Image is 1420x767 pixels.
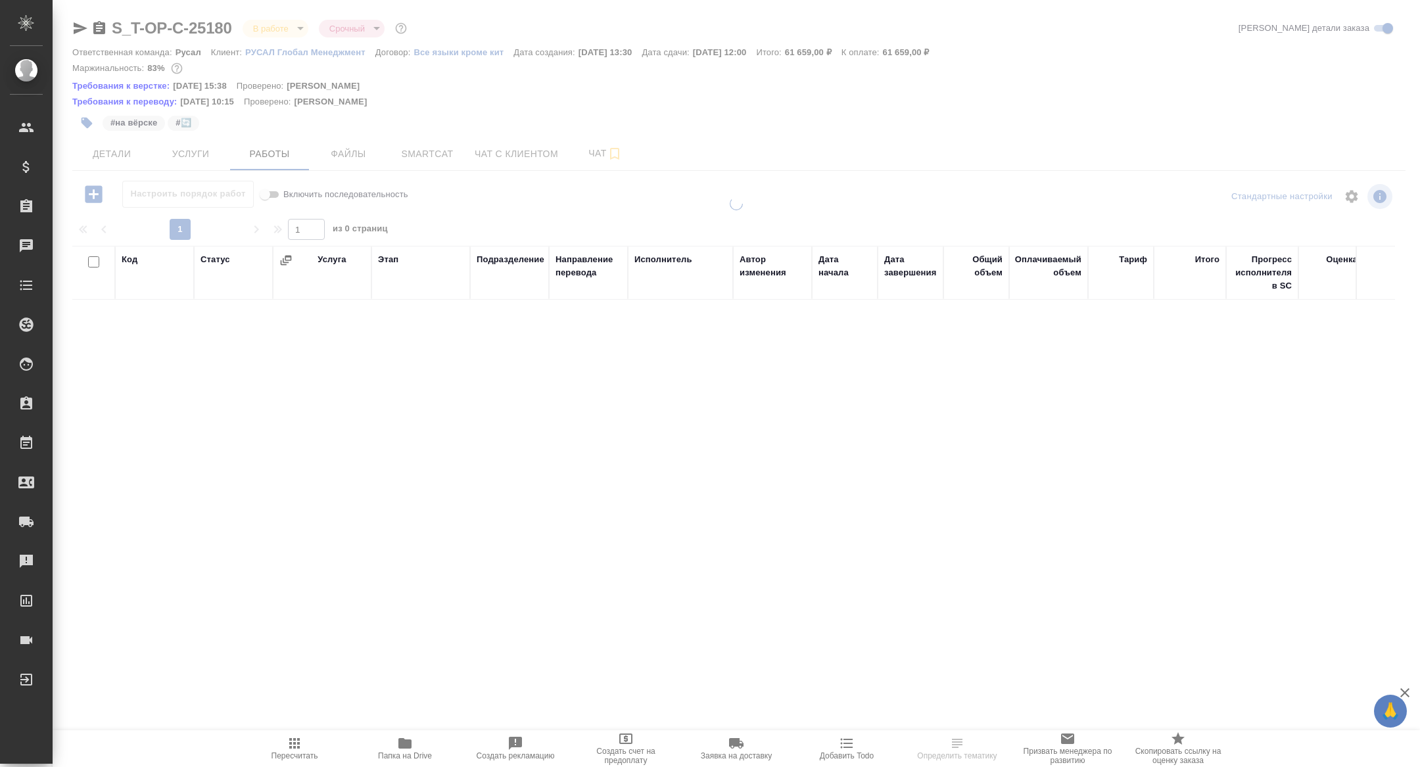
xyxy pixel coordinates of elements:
div: Оплачиваемый объем [1015,253,1081,279]
span: Создать рекламацию [477,751,555,760]
div: Этап [378,253,398,266]
button: Призвать менеджера по развитию [1012,730,1123,767]
span: Добавить Todo [820,751,874,760]
span: Определить тематику [917,751,997,760]
span: Заявка на доставку [701,751,772,760]
button: Создать счет на предоплату [571,730,681,767]
div: Статус [201,253,230,266]
div: Услуга [318,253,346,266]
span: Скопировать ссылку на оценку заказа [1131,747,1225,765]
button: Заявка на доставку [681,730,792,767]
button: Скопировать ссылку на оценку заказа [1123,730,1233,767]
div: Подразделение [477,253,544,266]
button: Добавить Todo [792,730,902,767]
button: Сгруппировать [279,254,293,267]
span: Создать счет на предоплату [579,747,673,765]
button: 🙏 [1374,695,1407,728]
div: Оценка [1326,253,1358,266]
button: Пересчитать [239,730,350,767]
button: Создать рекламацию [460,730,571,767]
div: Автор изменения [740,253,805,279]
span: Призвать менеджера по развитию [1020,747,1115,765]
span: Папка на Drive [378,751,432,760]
div: Исполнитель [634,253,692,266]
div: Направление перевода [556,253,621,279]
span: Пересчитать [272,751,318,760]
div: Дата начала [818,253,871,279]
div: Код [122,253,137,266]
div: Дата завершения [884,253,937,279]
button: Папка на Drive [350,730,460,767]
div: Тариф [1119,253,1147,266]
button: Определить тематику [902,730,1012,767]
div: Общий объем [950,253,1003,279]
div: Прогресс исполнителя в SC [1233,253,1292,292]
div: Итого [1195,253,1219,266]
span: 🙏 [1379,697,1402,725]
